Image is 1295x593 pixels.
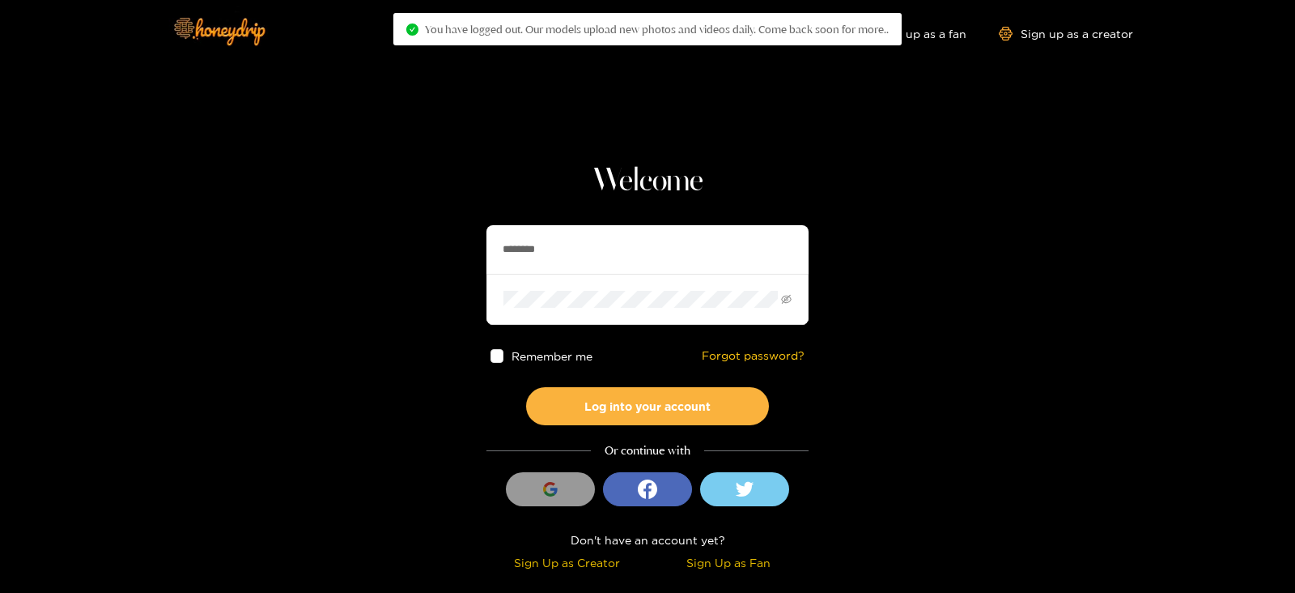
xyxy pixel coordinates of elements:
div: Sign Up as Fan [652,553,805,572]
div: Don't have an account yet? [486,531,809,549]
span: You have logged out. Our models upload new photos and videos daily. Come back soon for more.. [425,23,889,36]
div: Or continue with [486,442,809,460]
div: Sign Up as Creator [490,553,643,572]
a: Sign up as a fan [856,27,966,41]
button: Log into your account [526,387,769,425]
span: check-circle [406,23,418,36]
a: Forgot password? [702,349,805,363]
span: eye-invisible [781,294,792,305]
h1: Welcome [486,162,809,201]
a: Sign up as a creator [999,27,1133,41]
span: Remember me [512,350,593,362]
